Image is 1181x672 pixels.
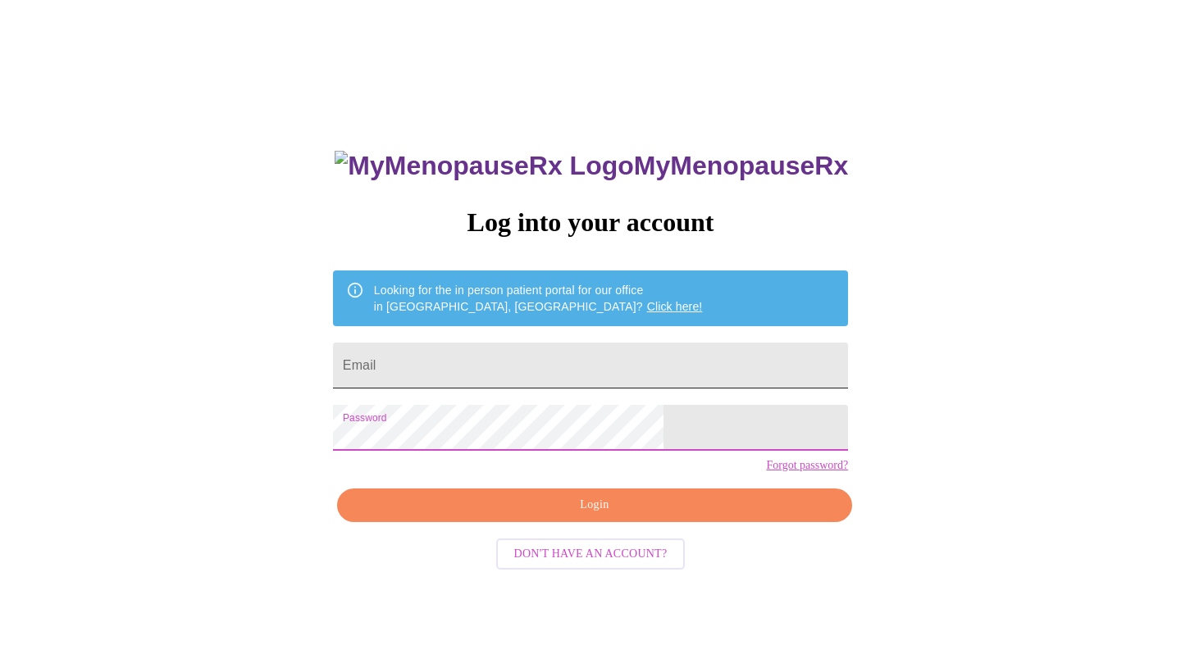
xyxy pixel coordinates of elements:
[514,544,668,565] span: Don't have an account?
[337,488,852,522] button: Login
[356,495,833,515] span: Login
[333,207,848,238] h3: Log into your account
[766,459,848,472] a: Forgot password?
[374,275,703,321] div: Looking for the in person patient portal for our office in [GEOGRAPHIC_DATA], [GEOGRAPHIC_DATA]?
[335,151,848,181] h3: MyMenopauseRx
[335,151,633,181] img: MyMenopauseRx Logo
[647,300,703,313] a: Click here!
[496,538,686,570] button: Don't have an account?
[492,545,690,559] a: Don't have an account?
